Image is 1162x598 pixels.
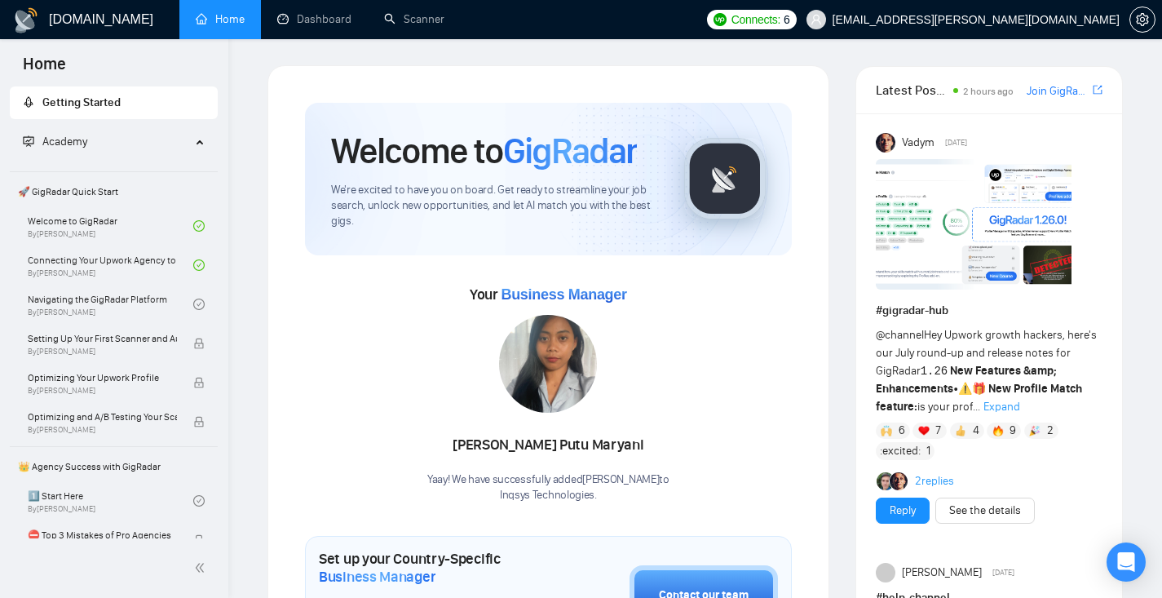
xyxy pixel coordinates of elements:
[731,11,780,29] span: Connects:
[902,134,934,152] span: Vadym
[28,527,177,543] span: ⛔ Top 3 Mistakes of Pro Agencies
[992,565,1014,580] span: [DATE]
[503,129,637,173] span: GigRadar
[876,159,1071,290] img: F09AC4U7ATU-image.png
[958,382,972,396] span: ⚠️
[926,443,930,459] span: 1
[935,423,941,439] span: 7
[319,550,548,586] h1: Set up your Country-Specific
[23,96,34,108] span: rocket
[193,495,205,507] span: check-circle
[427,432,669,459] div: [PERSON_NAME] Putu Maryani
[193,377,205,388] span: lock
[949,502,1021,520] a: See the details
[921,365,948,378] code: 1.26
[876,328,924,342] span: @channel
[1010,423,1016,439] span: 9
[1047,423,1054,439] span: 2
[899,423,905,439] span: 6
[194,560,210,576] span: double-left
[784,11,790,29] span: 6
[193,220,205,232] span: check-circle
[915,473,954,489] a: 2replies
[881,425,892,436] img: 🙌
[331,183,658,229] span: We're excited to have you on board. Get ready to streamline your job search, unlock new opportuni...
[501,286,626,303] span: Business Manager
[945,135,967,150] span: [DATE]
[28,483,193,519] a: 1️⃣ Start HereBy[PERSON_NAME]
[1093,83,1102,96] span: export
[42,135,87,148] span: Academy
[684,138,766,219] img: gigradar-logo.png
[876,133,895,153] img: Vadym
[992,425,1004,436] img: 🔥
[384,12,444,26] a: searchScanner
[427,472,669,503] div: Yaay! We have successfully added [PERSON_NAME] to
[277,12,351,26] a: dashboardDashboard
[23,135,34,147] span: fund-projection-screen
[10,52,79,86] span: Home
[23,135,87,148] span: Academy
[1129,7,1155,33] button: setting
[28,247,193,283] a: Connecting Your Upwork Agency to GigRadarBy[PERSON_NAME]
[13,7,39,33] img: logo
[42,95,121,109] span: Getting Started
[11,175,216,208] span: 🚀 GigRadar Quick Start
[331,129,637,173] h1: Welcome to
[1107,543,1146,582] div: Open Intercom Messenger
[890,502,916,520] a: Reply
[963,86,1014,97] span: 2 hours ago
[1093,82,1102,98] a: export
[880,442,921,460] span: :excited:
[28,370,177,386] span: Optimizing Your Upwork Profile
[427,488,669,503] p: Inqsys Technologies .
[918,425,930,436] img: ❤️
[876,80,949,100] span: Latest Posts from the GigRadar Community
[955,425,966,436] img: 👍
[877,472,895,490] img: Alex B
[1027,82,1089,100] a: Join GigRadar Slack Community
[811,14,822,25] span: user
[28,409,177,425] span: Optimizing and A/B Testing Your Scanner for Better Results
[935,498,1035,524] button: See the details
[972,382,986,396] span: 🎁
[28,330,177,347] span: Setting Up Your First Scanner and Auto-Bidder
[28,425,177,435] span: By [PERSON_NAME]
[876,364,1058,396] strong: New Features &amp; Enhancements
[470,286,627,303] span: Your
[902,564,982,582] span: [PERSON_NAME]
[1029,425,1040,436] img: 🎉
[714,13,727,26] img: upwork-logo.png
[11,450,216,483] span: 👑 Agency Success with GigRadar
[973,423,979,439] span: 4
[10,86,218,119] li: Getting Started
[196,12,245,26] a: homeHome
[193,259,205,271] span: check-circle
[28,286,193,322] a: Navigating the GigRadar PlatformBy[PERSON_NAME]
[876,328,1097,414] span: Hey Upwork growth hackers, here's our July round-up and release notes for GigRadar • is your prof...
[876,302,1102,320] h1: # gigradar-hub
[193,534,205,546] span: lock
[28,347,177,357] span: By [PERSON_NAME]
[499,315,597,413] img: 1705910460506-WhatsApp%20Image%202024-01-22%20at%2015.55.56.jpeg
[193,299,205,310] span: check-circle
[983,400,1020,414] span: Expand
[28,208,193,244] a: Welcome to GigRadarBy[PERSON_NAME]
[193,416,205,427] span: lock
[28,386,177,396] span: By [PERSON_NAME]
[1129,13,1155,26] a: setting
[193,338,205,349] span: lock
[876,498,930,524] button: Reply
[1130,13,1155,26] span: setting
[319,568,435,586] span: Business Manager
